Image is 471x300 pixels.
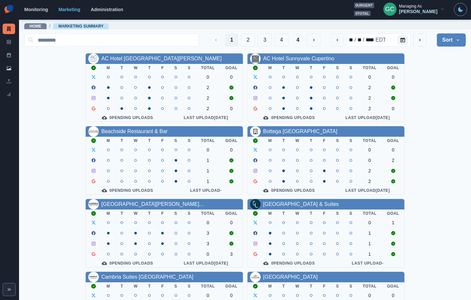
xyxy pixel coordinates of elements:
th: T [305,64,318,72]
img: 579757395735182 [250,53,261,64]
a: [GEOGRAPHIC_DATA] [263,274,318,280]
th: T [305,137,318,145]
th: S [169,137,182,145]
th: W [290,210,305,217]
button: Calendar [397,35,408,45]
th: Total [357,210,382,217]
a: Marketing Summary [58,24,104,29]
th: Goal [382,210,404,217]
th: M [101,64,116,72]
button: Last Page [291,33,305,47]
th: Total [196,210,220,217]
a: [GEOGRAPHIC_DATA] & Suites [263,201,339,207]
th: S [169,282,182,290]
th: S [182,64,196,72]
th: Total [357,137,382,145]
div: Last Upload [DATE] [174,261,237,266]
img: 430870606982415 [88,126,99,137]
div: 1 [363,230,376,236]
th: W [128,137,143,145]
th: Goal [382,64,404,72]
div: 1 [363,241,376,246]
th: S [182,210,196,217]
div: 0 Pending Uploads [253,188,326,193]
div: 2 [201,106,215,111]
div: 3 [201,241,215,246]
a: Media Library [3,63,15,73]
th: M [101,282,116,290]
div: 0 [225,293,237,298]
button: Managing As[PERSON_NAME] [378,3,450,16]
div: Managing As [399,4,422,9]
div: 0 [201,147,215,152]
th: S [344,137,358,145]
div: 0 Pending Uploads [91,261,164,266]
div: 0 [201,74,215,80]
span: 0 urgent [354,3,374,8]
button: Toggle Mode [454,3,467,16]
th: S [331,282,344,290]
th: M [101,210,116,217]
th: W [128,210,143,217]
a: Administration [91,7,123,12]
a: Cambria Suites [GEOGRAPHIC_DATA] [101,274,193,280]
div: 0 Pending Uploads [91,115,164,120]
div: 0 [363,220,376,225]
div: 2 [201,95,215,101]
button: previous [331,33,344,47]
th: Goal [220,137,243,145]
th: T [115,282,128,290]
div: 0 [387,147,399,152]
th: M [263,282,277,290]
th: Total [196,137,220,145]
div: 0 [363,74,376,80]
th: F [318,282,331,290]
button: Expand [3,283,16,296]
th: Total [357,282,382,290]
div: Last Upload [DATE] [336,188,399,193]
th: T [143,210,156,217]
div: 0 [387,74,399,80]
th: T [143,282,156,290]
th: T [115,64,128,72]
div: 0 [363,147,376,152]
img: default-building-icon.png [250,126,261,137]
div: day [357,36,362,44]
div: 0 [363,158,376,163]
th: S [169,64,182,72]
div: Date [348,36,387,44]
th: F [318,137,331,145]
th: T [277,137,290,145]
th: M [263,64,277,72]
th: Total [196,282,220,290]
div: year [365,36,375,44]
th: S [331,210,344,217]
th: Total [357,64,382,72]
span: 0 total [354,11,371,16]
div: 2 [387,158,399,163]
th: T [115,137,128,145]
th: W [290,282,305,290]
button: Page 4 [274,33,289,47]
div: / [354,36,356,44]
th: M [101,137,116,145]
a: AC Hotel Sunnyvale Cupertino [263,56,334,61]
a: Uploads [3,76,15,87]
img: 365514629980090 [88,199,99,210]
a: Review Summary [3,89,15,100]
div: month [348,36,354,44]
th: W [290,64,305,72]
div: 2 [363,85,376,90]
span: / [49,23,51,30]
div: Last Upload [DATE] [174,115,237,120]
th: F [156,64,169,72]
th: Goal [382,282,404,290]
button: Page 1 [225,33,239,47]
a: Monitoring [24,7,48,12]
div: [PERSON_NAME] [399,9,438,14]
th: S [344,64,358,72]
button: next [413,33,426,47]
div: 0 [201,293,215,298]
div: Last Upload [DATE] [336,115,399,120]
div: 2 [363,179,376,184]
